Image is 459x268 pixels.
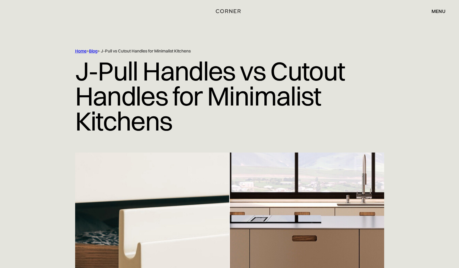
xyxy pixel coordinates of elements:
a: Home [75,48,87,54]
div: > > J-Pull vs Cutout Handles for Minimalist Kitchens [75,48,359,54]
a: home [209,7,250,15]
h1: J-Pull Handles vs Cutout Handles for Minimalist Kitchens [75,54,384,138]
a: Blog [89,48,97,54]
div: menu [432,9,445,14]
div: menu [426,6,445,16]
